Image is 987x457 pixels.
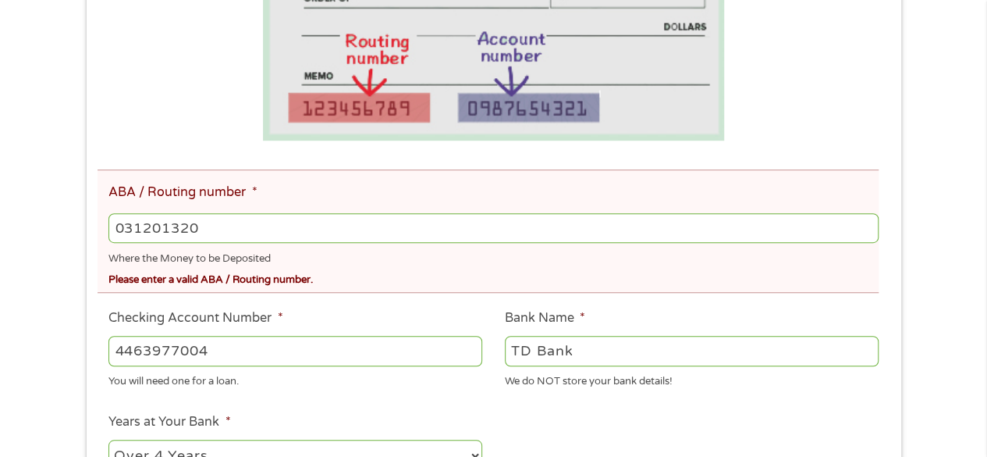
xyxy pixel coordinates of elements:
div: We do NOT store your bank details! [505,369,879,390]
div: Where the Money to be Deposited [108,246,878,267]
input: 263177916 [108,213,878,243]
input: 345634636 [108,336,482,366]
div: Please enter a valid ABA / Routing number. [108,267,878,288]
div: You will need one for a loan. [108,369,482,390]
label: Years at Your Bank [108,414,230,430]
label: ABA / Routing number [108,184,257,201]
label: Checking Account Number [108,310,282,327]
label: Bank Name [505,310,585,327]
